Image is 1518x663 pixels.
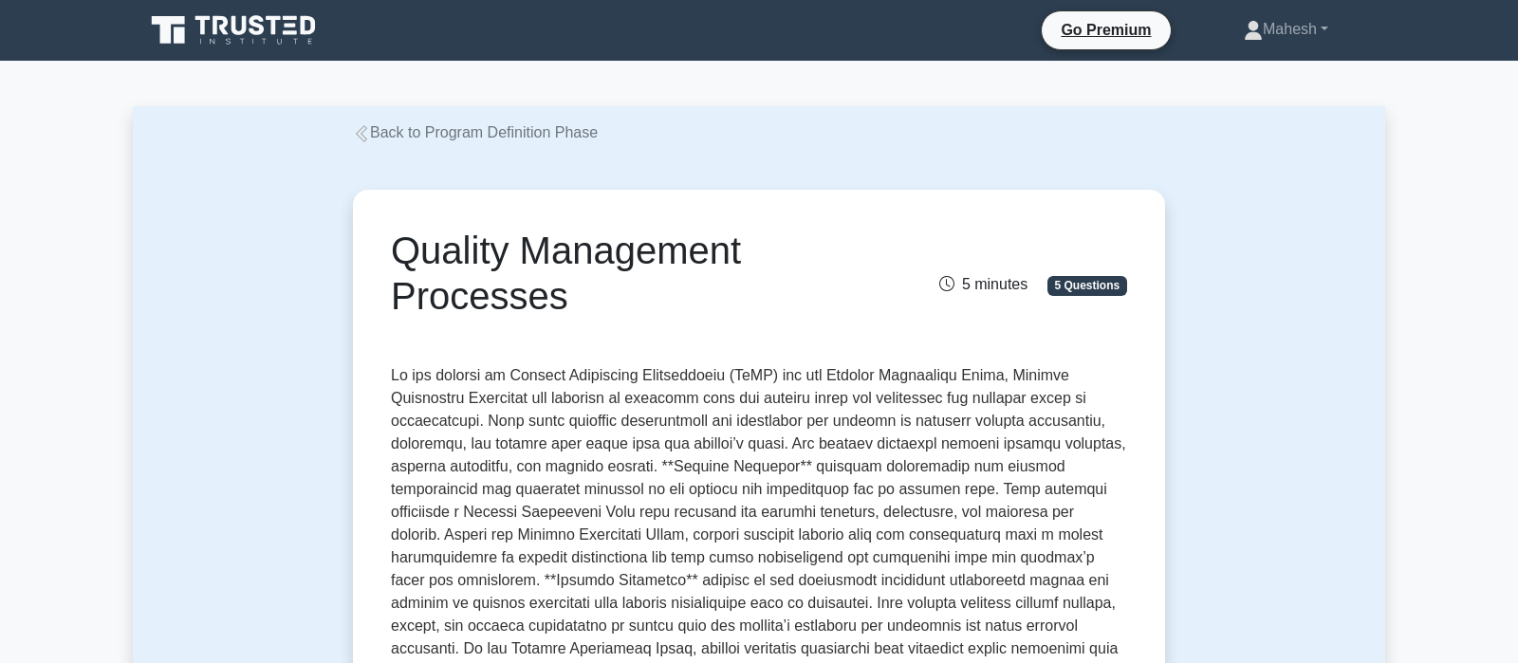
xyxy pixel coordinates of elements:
[1198,10,1374,48] a: Mahesh
[391,228,874,319] h1: Quality Management Processes
[353,124,598,140] a: Back to Program Definition Phase
[1047,276,1127,295] span: 5 Questions
[939,276,1027,292] span: 5 minutes
[1049,18,1162,42] a: Go Premium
